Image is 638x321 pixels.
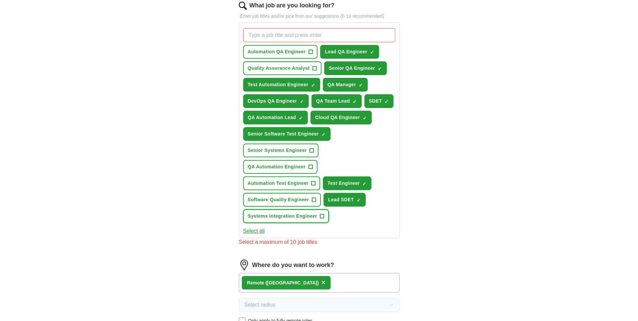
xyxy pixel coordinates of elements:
[243,209,329,223] button: Systems Integration Engineer
[243,127,331,141] button: Senior Software Test Engineer✓
[364,94,394,108] button: SDET✓
[248,180,309,187] span: Automation Test Engineer
[322,132,326,137] span: ✓
[329,65,375,72] span: Senior QA Engineer
[328,81,356,88] span: QA Manager
[299,115,303,121] span: ✓
[310,111,372,124] button: Cloud QA Engineer✓
[239,298,400,312] button: Select radius
[248,98,297,105] span: DevOps QA Engineer
[239,2,247,10] img: search.png
[243,45,318,59] button: Automation QA Engineer
[243,193,321,207] button: Software Quality Engineer
[362,181,366,186] span: ✓
[323,78,368,92] button: QA Manager✓
[378,66,382,71] span: ✓
[357,198,361,203] span: ✓
[239,238,400,246] div: Select a maximum of 10 job titles
[328,196,354,203] span: Lead SDET
[363,115,367,121] span: ✓
[248,130,319,138] span: Senior Software Test Engineer
[323,176,371,190] button: Test Engineer✓
[248,114,296,121] span: QA Automation Lead
[243,61,322,75] button: Quality Assurance Analyst
[248,196,309,203] span: Software Quality Engineer
[247,279,319,286] div: Remote ([GEOGRAPHIC_DATA])
[243,111,308,124] button: QA Automation Lead✓
[328,180,360,187] span: Test Engineer
[248,48,306,55] span: Automation QA Engineer
[250,1,335,10] label: What job are you looking for?
[359,83,363,88] span: ✓
[316,98,350,105] span: QA Team Lead
[300,99,304,104] span: ✓
[239,260,250,270] img: location.png
[244,301,276,309] span: Select radius
[353,99,357,104] span: ✓
[243,176,321,190] button: Automation Test Engineer
[324,61,387,75] button: Senior QA Engineer✓
[248,163,306,170] span: QA Automation Engineer
[322,278,326,288] button: ×
[311,94,362,108] button: QA Team Lead✓
[248,65,310,72] span: Quality Assurance Analyst
[311,83,315,88] span: ✓
[243,94,309,108] button: DevOps QA Engineer✓
[322,279,326,286] span: ×
[243,227,265,235] button: Select all
[370,50,374,55] span: ✓
[252,261,334,270] label: Where do you want to work?
[248,213,317,220] span: Systems Integration Engineer
[248,81,308,88] span: Test Automation Engineer
[325,48,367,55] span: Lead QA Engineer
[243,78,320,92] button: Test Automation Engineer✓
[239,13,400,20] p: Enter job titles and/or pick from our suggestions (6-10 recommended)
[320,45,379,59] button: Lead QA Engineer✓
[384,99,388,104] span: ✓
[248,147,307,154] span: Senior Systems Engineer
[243,28,395,42] input: Type a job title and press enter
[243,144,319,157] button: Senior Systems Engineer
[369,98,382,105] span: SDET
[324,193,366,207] button: Lead SDET✓
[243,160,317,174] button: QA Automation Engineer
[315,114,360,121] span: Cloud QA Engineer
